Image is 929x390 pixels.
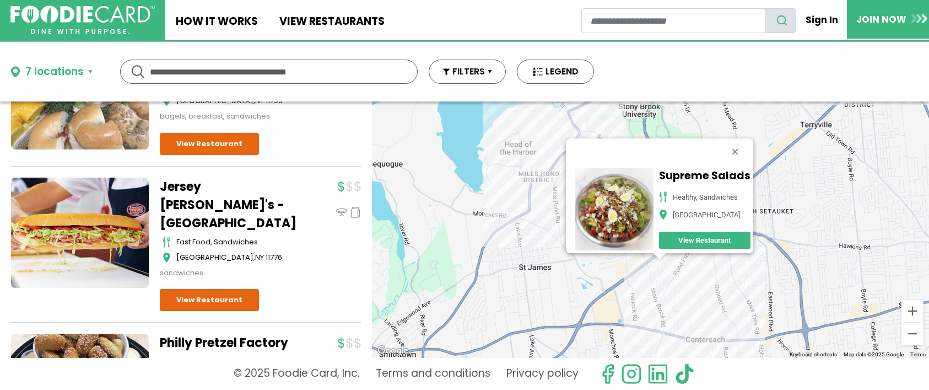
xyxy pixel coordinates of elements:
[160,133,259,155] a: View Restaurant
[647,364,668,384] img: linkedin.svg
[255,252,264,263] span: NY
[176,252,298,263] div: ,
[674,364,695,384] img: tiktok.svg
[160,334,298,388] a: Philly Pretzel Factory - [GEOGRAPHIC_DATA]
[376,364,490,384] a: Terms and conditions
[658,191,667,202] img: cutlery_icon.png
[25,64,84,80] div: 7 locations
[765,8,797,33] button: search
[901,323,923,345] button: Zoom out
[350,207,361,218] img: pickup_icon.svg
[658,169,750,182] h5: Supreme Salads
[375,344,411,358] img: Google
[163,237,171,248] img: cutlery_icon.svg
[234,364,360,384] p: © 2025 Foodie Card, Inc.
[506,364,579,384] a: Privacy policy
[721,138,748,165] button: Close
[790,351,837,359] button: Keyboard shortcuts
[796,8,847,32] a: Sign In
[375,344,411,358] a: Open this area in Google Maps (opens a new window)
[163,252,171,263] img: map_icon.svg
[10,6,155,35] img: FoodieCard; Eat, Drink, Save, Donate
[160,111,298,122] div: bagels, breakfast, sandwiches
[901,300,923,322] button: Zoom in
[844,351,904,357] span: Map data ©2025 Google
[11,64,93,80] button: 7 locations
[910,351,926,357] a: Terms
[581,8,765,33] input: restaurant search
[266,252,282,263] span: 11776
[672,210,739,218] div: [GEOGRAPHIC_DATA]
[672,193,737,201] div: healthy, sandwiches
[429,60,506,84] button: FILTERS
[160,289,259,311] a: View Restaurant
[176,237,298,248] div: fast food, sandwiches
[160,268,298,279] div: sandwiches
[575,168,653,250] img: 078746D2-7707-B9B0-BBC4-763BA0B94DCC.jpg
[160,178,298,232] a: Jersey [PERSON_NAME]'s - [GEOGRAPHIC_DATA]
[372,101,929,358] div: Cake Fairyland
[658,232,750,249] a: View Restaurant
[597,364,618,384] svg: check us out on facebook
[658,209,667,220] img: map_icon.png
[176,252,253,263] span: [GEOGRAPHIC_DATA]
[517,60,594,84] button: LEGEND
[336,207,347,218] img: dinein_icon.svg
